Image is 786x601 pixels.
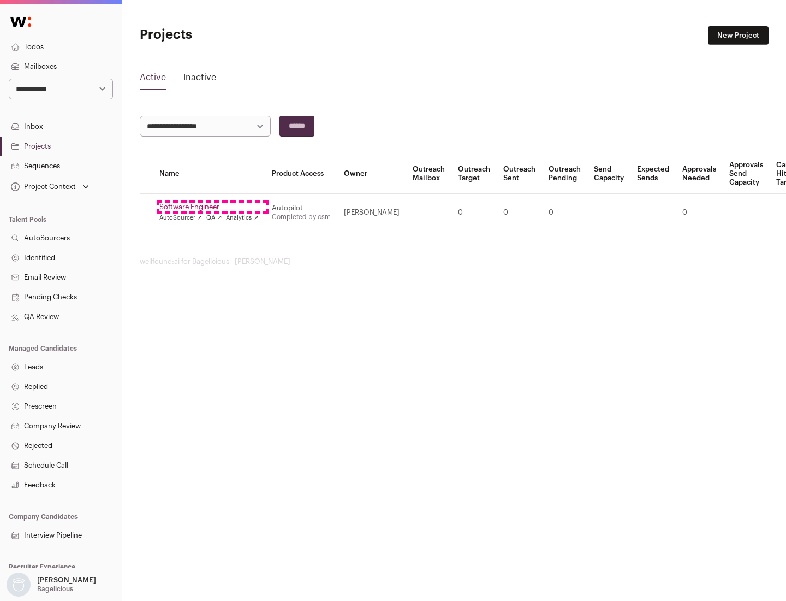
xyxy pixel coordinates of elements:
[226,214,258,222] a: Analytics ↗
[9,182,76,191] div: Project Context
[37,576,96,585] p: [PERSON_NAME]
[542,194,587,232] td: 0
[183,71,216,89] a: Inactive
[159,203,259,211] a: Software Engineer
[587,154,630,194] th: Send Capacity
[265,154,337,194] th: Product Access
[9,179,91,195] button: Open dropdown
[497,154,542,194] th: Outreach Sent
[4,573,98,597] button: Open dropdown
[140,71,166,89] a: Active
[272,204,331,213] div: Autopilot
[723,154,770,194] th: Approvals Send Capacity
[272,214,331,220] a: Completed by csm
[140,257,769,266] footer: wellfound:ai for Bagelicious - [PERSON_NAME]
[37,585,73,593] p: Bagelicious
[630,154,676,194] th: Expected Sends
[4,11,37,33] img: Wellfound
[406,154,451,194] th: Outreach Mailbox
[451,194,497,232] td: 0
[153,154,265,194] th: Name
[159,214,202,222] a: AutoSourcer ↗
[7,573,31,597] img: nopic.png
[451,154,497,194] th: Outreach Target
[140,26,349,44] h1: Projects
[206,214,222,222] a: QA ↗
[497,194,542,232] td: 0
[337,154,406,194] th: Owner
[676,154,723,194] th: Approvals Needed
[337,194,406,232] td: [PERSON_NAME]
[542,154,587,194] th: Outreach Pending
[708,26,769,45] a: New Project
[676,194,723,232] td: 0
